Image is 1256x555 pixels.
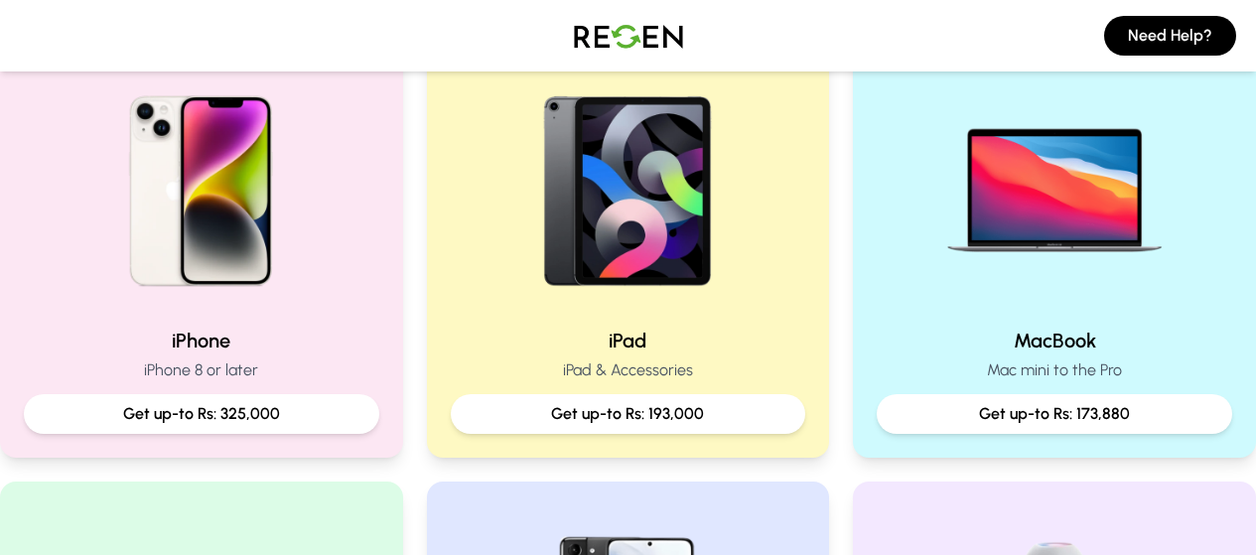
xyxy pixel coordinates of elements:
img: iPad [500,57,755,311]
p: Mac mini to the Pro [877,358,1232,382]
h2: iPad [451,327,806,354]
h2: iPhone [24,327,379,354]
img: MacBook [927,57,1182,311]
h2: MacBook [877,327,1232,354]
p: Get up-to Rs: 325,000 [40,402,363,426]
button: Need Help? [1104,16,1236,56]
img: Logo [559,8,698,64]
p: Get up-to Rs: 193,000 [467,402,790,426]
p: Get up-to Rs: 173,880 [893,402,1216,426]
img: iPhone [74,57,329,311]
p: iPad & Accessories [451,358,806,382]
p: iPhone 8 or later [24,358,379,382]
